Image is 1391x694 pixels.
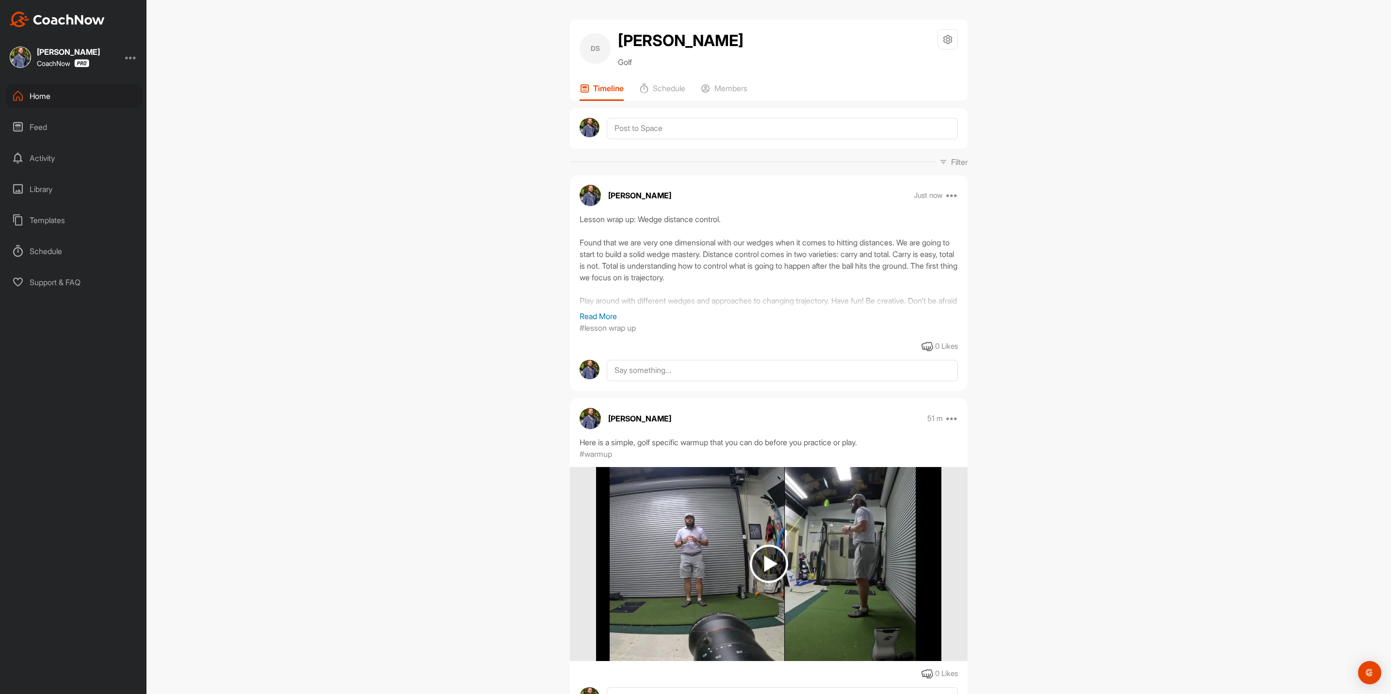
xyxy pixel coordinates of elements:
div: Home [5,84,142,108]
p: Timeline [593,83,624,93]
img: square_4c2aaeb3014d0e6fd030fb2436460593.jpg [10,47,31,68]
p: Schedule [653,83,685,93]
img: play [750,545,788,583]
p: 51 m [927,414,943,423]
div: CoachNow [37,59,89,67]
p: Members [714,83,747,93]
img: CoachNow [10,12,105,27]
img: avatar [580,360,599,380]
img: CoachNow Pro [74,59,89,67]
div: Schedule [5,239,142,263]
div: [PERSON_NAME] [37,48,100,56]
div: Support & FAQ [5,270,142,294]
div: 0 Likes [935,341,958,352]
div: Activity [5,146,142,170]
img: media [596,467,941,661]
p: Read More [580,310,958,322]
p: Golf [618,56,744,68]
div: Templates [5,208,142,232]
div: Lesson wrap up: Wedge distance control. Found that we are very one dimensional with our wedges wh... [580,213,958,310]
img: avatar [580,185,601,206]
p: Just now [914,191,943,200]
div: Open Intercom Messenger [1358,661,1381,684]
p: #lesson wrap up [580,322,636,334]
img: avatar [580,118,599,138]
p: Filter [951,156,968,168]
p: [PERSON_NAME] [608,413,671,424]
div: DS [580,33,611,64]
div: Here is a simple, golf specific warmup that you can do before you practice or play. [580,436,958,448]
div: Library [5,177,142,201]
div: Feed [5,115,142,139]
p: #warmup [580,448,612,460]
img: avatar [580,408,601,429]
div: 0 Likes [935,668,958,679]
p: [PERSON_NAME] [608,190,671,201]
h2: [PERSON_NAME] [618,29,744,52]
